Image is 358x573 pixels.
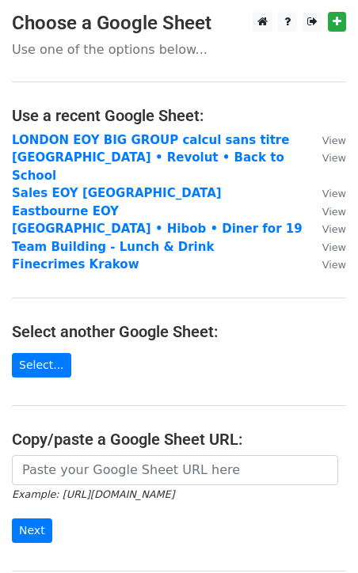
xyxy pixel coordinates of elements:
[307,240,346,254] a: View
[12,518,52,543] input: Next
[12,222,303,236] a: [GEOGRAPHIC_DATA] • Hibob • Diner for 19
[12,353,71,378] a: Select...
[322,135,346,146] small: View
[12,430,346,449] h4: Copy/paste a Google Sheet URL:
[12,257,139,271] a: Finecrimes Krakow
[322,188,346,199] small: View
[12,106,346,125] h4: Use a recent Google Sheet:
[322,152,346,164] small: View
[307,204,346,218] a: View
[12,41,346,58] p: Use one of the options below...
[12,240,214,254] a: Team Building - Lunch & Drink
[12,488,174,500] small: Example: [URL][DOMAIN_NAME]
[307,222,346,236] a: View
[322,223,346,235] small: View
[307,186,346,200] a: View
[12,186,222,200] a: Sales EOY [GEOGRAPHIC_DATA]
[12,150,284,183] a: [GEOGRAPHIC_DATA] • Revolut • Back to School
[322,241,346,253] small: View
[307,150,346,165] a: View
[12,133,289,147] a: LONDON EOY BIG GROUP calcul sans titre
[12,12,346,35] h3: Choose a Google Sheet
[12,322,346,341] h4: Select another Google Sheet:
[12,204,119,218] a: Eastbourne EOY
[322,206,346,218] small: View
[307,257,346,271] a: View
[307,133,346,147] a: View
[12,455,338,485] input: Paste your Google Sheet URL here
[322,259,346,271] small: View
